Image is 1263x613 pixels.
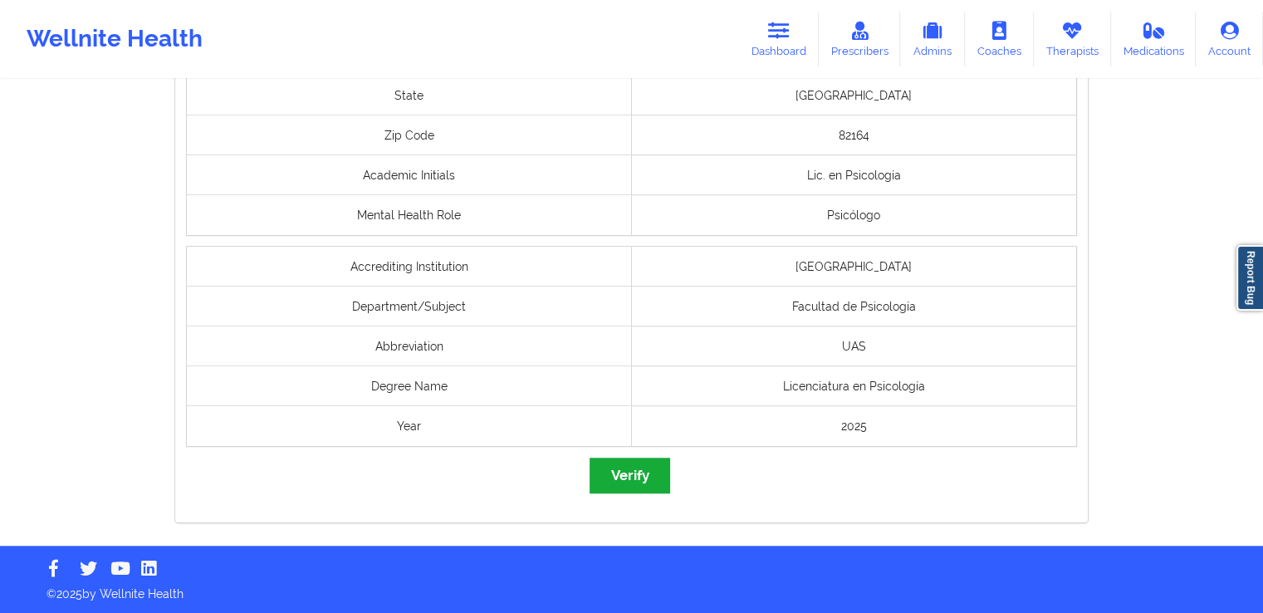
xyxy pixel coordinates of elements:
a: Report Bug [1236,245,1263,311]
div: [GEOGRAPHIC_DATA] [632,76,1077,115]
div: Abbreviation [187,326,632,366]
a: Account [1196,12,1263,66]
a: Coaches [965,12,1034,66]
div: Degree Name [187,366,632,406]
div: Department/Subject [187,287,632,326]
button: Verify [590,458,669,493]
div: Zip Code [187,115,632,155]
div: Facultad de Psicología [632,287,1077,326]
div: Year [187,406,632,446]
div: UAS [632,326,1077,366]
p: © 2025 by Wellnite Health [35,574,1228,602]
div: Lic. en Psicología [632,155,1077,195]
div: Psicólogo [632,195,1077,235]
div: 82164 [632,115,1077,155]
div: Academic Initials [187,155,632,195]
a: Therapists [1034,12,1111,66]
div: State [187,76,632,115]
a: Dashboard [739,12,819,66]
a: Medications [1111,12,1197,66]
div: [GEOGRAPHIC_DATA] [632,247,1077,287]
div: Mental Health Role [187,195,632,235]
div: Accrediting Institution [187,247,632,287]
div: 2025 [632,406,1077,446]
a: Prescribers [819,12,901,66]
a: Admins [900,12,965,66]
div: Licenciatura en Psicología [632,366,1077,406]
